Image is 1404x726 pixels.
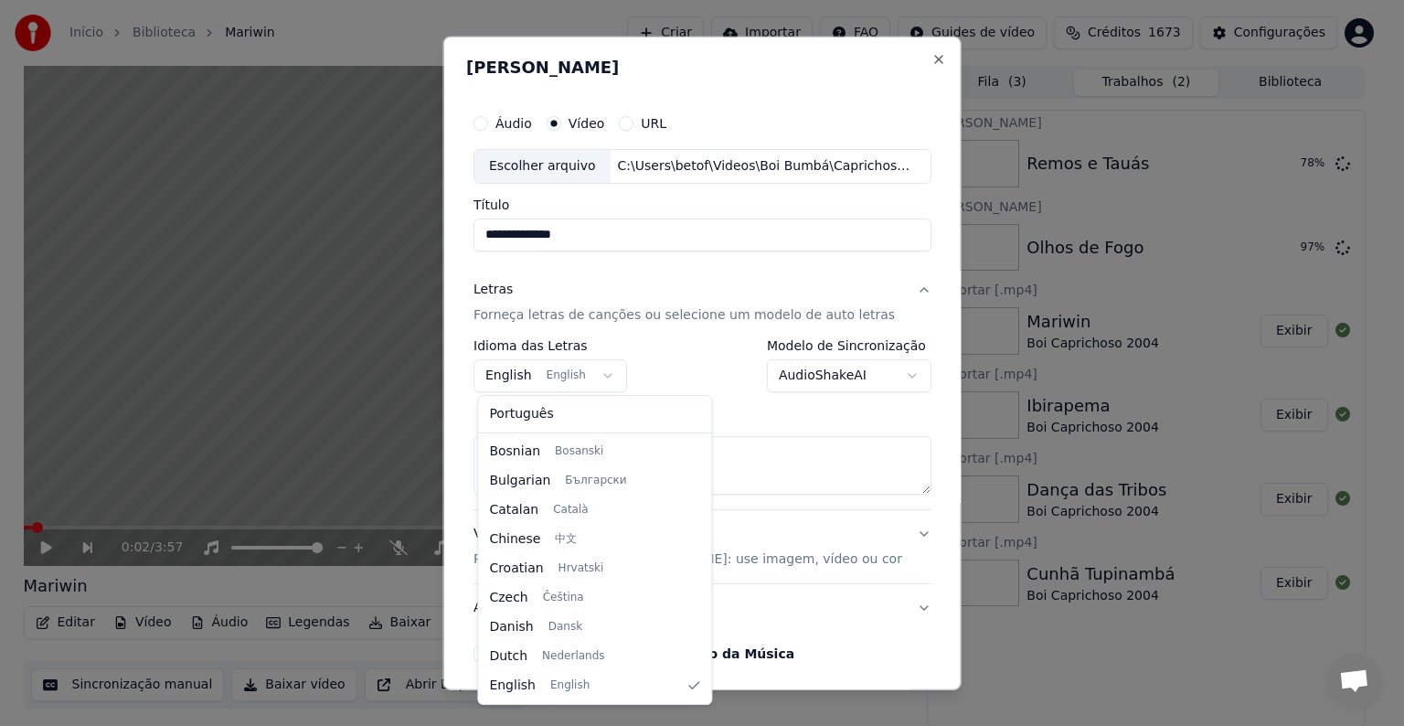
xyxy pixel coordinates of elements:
[489,589,527,607] span: Czech
[565,474,626,488] span: Български
[543,591,584,605] span: Čeština
[489,618,533,636] span: Danish
[548,620,582,635] span: Dansk
[555,532,577,547] span: 中文
[489,647,527,666] span: Dutch
[542,649,604,664] span: Nederlands
[489,560,543,578] span: Croatian
[489,530,540,549] span: Chinese
[489,405,553,423] span: Português
[553,503,588,518] span: Català
[489,472,550,490] span: Bulgarian
[550,678,590,693] span: English
[489,677,536,695] span: English
[489,443,540,461] span: Bosnian
[558,561,604,576] span: Hrvatski
[555,444,603,459] span: Bosanski
[489,501,538,519] span: Catalan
